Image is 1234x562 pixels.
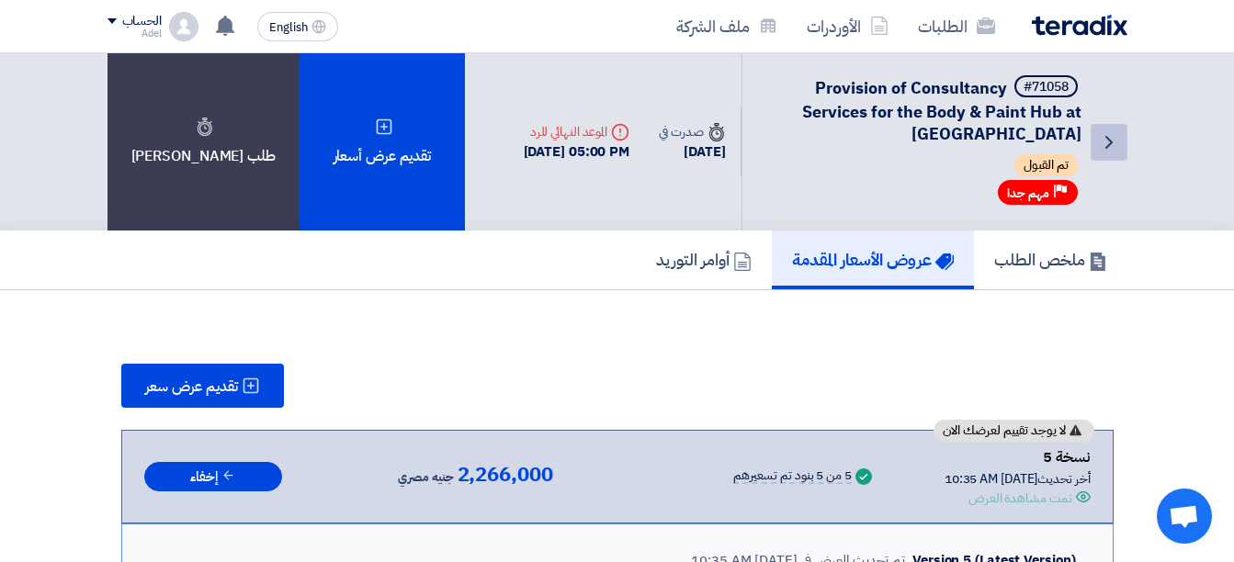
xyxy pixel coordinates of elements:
[943,424,1066,437] span: لا يوجد تقييم لعرضك الان
[764,75,1081,145] h5: Provision of Consultancy Services for the Body & Paint Hub at Abu Rawash
[122,14,162,29] div: الحساب
[945,469,1091,489] div: أخر تحديث [DATE] 10:35 AM
[974,230,1127,289] a: ملخص الطلب
[656,249,752,270] h5: أوامر التوريد
[1024,81,1069,94] div: #71058
[121,364,284,408] button: تقديم عرض سعر
[458,464,553,486] span: 2,266,000
[968,489,1071,508] div: تمت مشاهدة العرض
[659,122,725,141] div: صدرت في
[636,230,772,289] a: أوامر التوريد
[659,141,725,163] div: [DATE]
[1014,154,1078,176] span: تم القبول
[1007,185,1049,202] span: مهم جدا
[792,249,954,270] h5: عروض الأسعار المقدمة
[1157,489,1212,544] div: Open chat
[257,12,338,41] button: English
[802,75,1081,146] span: Provision of Consultancy Services for the Body & Paint Hub at [GEOGRAPHIC_DATA]
[524,122,630,141] div: الموعد النهائي للرد
[108,53,300,230] div: طلب [PERSON_NAME]
[145,379,238,394] span: تقديم عرض سعر
[733,469,852,484] div: 5 من 5 بنود تم تسعيرهم
[772,230,974,289] a: عروض الأسعار المقدمة
[269,21,308,34] span: English
[144,462,282,492] button: إخفاء
[903,5,1010,48] a: الطلبات
[398,466,453,489] span: جنيه مصري
[1032,15,1127,36] img: Teradix logo
[169,12,198,41] img: profile_test.png
[108,28,162,39] div: Adel
[792,5,903,48] a: الأوردرات
[524,141,630,163] div: [DATE] 05:00 PM
[662,5,792,48] a: ملف الشركة
[994,249,1107,270] h5: ملخص الطلب
[945,445,1091,469] div: نسخة 5
[300,53,465,230] div: تقديم عرض أسعار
